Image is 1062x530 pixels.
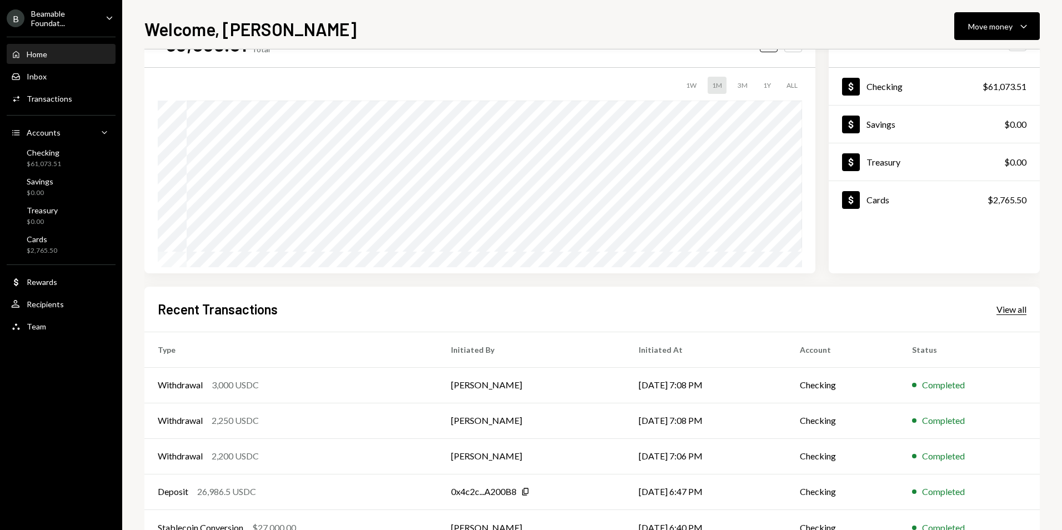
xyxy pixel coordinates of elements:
th: Account [787,332,898,367]
h1: Welcome, [PERSON_NAME] [144,18,357,40]
a: Home [7,44,116,64]
div: $0.00 [27,217,58,227]
a: Checking$61,073.51 [7,144,116,171]
td: Checking [787,474,898,509]
div: Rewards [27,277,57,287]
a: Checking$61,073.51 [829,68,1040,105]
div: Completed [922,378,965,392]
div: 1W [682,77,701,94]
div: Withdrawal [158,449,203,463]
div: Transactions [27,94,72,103]
a: Team [7,316,116,336]
a: Recipients [7,294,116,314]
div: Withdrawal [158,414,203,427]
div: $0.00 [1004,118,1026,131]
div: Team [27,322,46,331]
a: Accounts [7,122,116,142]
a: Cards$2,765.50 [829,181,1040,218]
a: View all [996,303,1026,315]
div: Treasury [27,206,58,215]
div: 0x4c2c...A200B8 [451,485,517,498]
td: [DATE] 6:47 PM [625,474,787,509]
h2: Recent Transactions [158,300,278,318]
td: Checking [787,438,898,474]
div: $0.00 [1004,156,1026,169]
th: Type [144,332,438,367]
a: Savings$0.00 [829,106,1040,143]
div: Accounts [27,128,61,137]
td: [DATE] 7:06 PM [625,438,787,474]
td: [PERSON_NAME] [438,403,625,438]
div: Treasury [866,157,900,167]
div: View all [996,304,1026,315]
td: [PERSON_NAME] [438,367,625,403]
div: Checking [27,148,61,157]
div: ALL [782,77,802,94]
div: Move money [968,21,1013,32]
td: Checking [787,367,898,403]
button: Move money [954,12,1040,40]
div: Completed [922,485,965,498]
a: Cards$2,765.50 [7,231,116,258]
div: Savings [866,119,895,129]
div: Deposit [158,485,188,498]
div: 3M [733,77,752,94]
div: Cards [866,194,889,205]
div: Withdrawal [158,378,203,392]
th: Status [899,332,1040,367]
a: Inbox [7,66,116,86]
a: Transactions [7,88,116,108]
div: $2,765.50 [27,246,57,256]
a: Treasury$0.00 [7,202,116,229]
div: B [7,9,24,27]
div: Inbox [27,72,47,81]
td: [DATE] 7:08 PM [625,367,787,403]
div: Completed [922,414,965,427]
div: 1Y [759,77,775,94]
div: Savings [27,177,53,186]
div: 2,200 USDC [212,449,259,463]
th: Initiated At [625,332,787,367]
a: Treasury$0.00 [829,143,1040,181]
div: $61,073.51 [983,80,1026,93]
div: $0.00 [27,188,53,198]
td: Checking [787,403,898,438]
div: Checking [866,81,903,92]
div: 1M [708,77,727,94]
div: Home [27,49,47,59]
div: Beamable Foundat... [31,9,97,28]
div: Recipients [27,299,64,309]
div: $61,073.51 [27,159,61,169]
div: 3,000 USDC [212,378,259,392]
a: Savings$0.00 [7,173,116,200]
div: Cards [27,234,57,244]
div: $2,765.50 [988,193,1026,207]
td: [DATE] 7:08 PM [625,403,787,438]
div: 2,250 USDC [212,414,259,427]
th: Initiated By [438,332,625,367]
td: [PERSON_NAME] [438,438,625,474]
div: 26,986.5 USDC [197,485,256,498]
div: Completed [922,449,965,463]
a: Rewards [7,272,116,292]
